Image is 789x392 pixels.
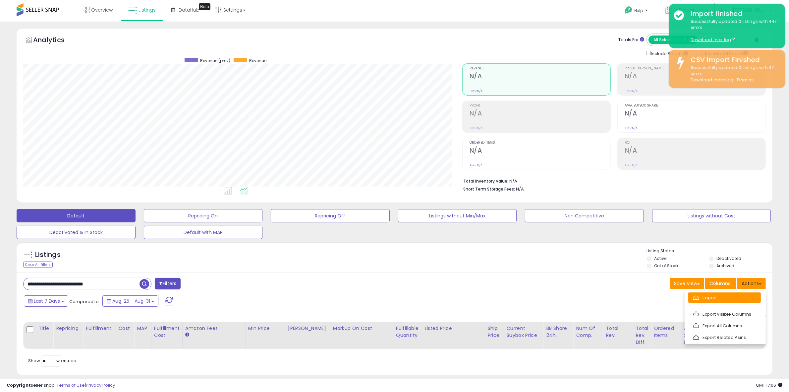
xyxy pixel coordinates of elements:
[648,36,698,44] button: All Selected Listings
[86,325,113,332] div: Fulfillment
[69,298,100,305] span: Compared to:
[24,295,68,307] button: Last 7 Days
[642,49,696,57] div: Include Returns
[470,147,610,156] h2: N/A
[470,89,482,93] small: Prev: N/A
[38,325,50,332] div: Title
[688,332,761,343] a: Export Related Asins
[654,263,678,269] label: Out of Stock
[688,292,761,303] a: Import
[330,322,393,349] th: The percentage added to the cost of goods (COGS) that forms the calculator for Min & Max prices.
[688,309,761,319] a: Export Visible Columns
[144,226,263,239] button: Default with MAP
[688,321,761,331] a: Export All Columns
[470,72,610,81] h2: N/A
[606,325,630,339] div: Total Rev.
[506,325,540,339] div: Current Buybox Price
[33,35,78,46] h5: Analytics
[470,141,610,145] span: Ordered Items
[625,67,765,70] span: Profit [PERSON_NAME]
[34,298,60,304] span: Last 7 Days
[516,186,524,192] span: N/A
[7,382,31,388] strong: Copyright
[470,126,482,130] small: Prev: N/A
[625,147,765,156] h2: N/A
[17,226,136,239] button: Deactivated & In Stock
[625,141,765,145] span: ROI
[248,325,282,332] div: Min Price
[686,19,780,43] div: Successfully updated 0 listings with 447 errors.
[463,178,508,184] b: Total Inventory Value:
[691,37,735,42] a: Download error log
[398,209,517,222] button: Listings without Min/Max
[200,58,230,63] span: Revenue (prev)
[647,248,772,254] p: Listing States:
[57,382,85,388] a: Terms of Use
[137,325,148,332] div: MAP
[463,177,761,185] li: N/A
[652,209,771,222] button: Listings without Cost
[112,298,150,304] span: Aug-25 - Aug-31
[686,9,780,19] div: Import finished
[686,55,780,65] div: CSV Import Finished
[709,280,730,287] span: Columns
[333,325,390,332] div: Markup on Cost
[271,209,390,222] button: Repricing Off
[139,7,156,13] span: Listings
[424,325,482,332] div: Listed Price
[717,256,742,261] label: Deactivated
[470,110,610,118] h2: N/A
[686,65,780,83] div: Successfully updated 0 listings with 47 errors.
[288,325,327,332] div: [PERSON_NAME]
[86,382,115,388] a: Privacy Policy
[91,7,113,13] span: Overview
[546,325,570,339] div: BB Share 24h.
[119,325,132,332] div: Cost
[625,104,765,108] span: Avg. Buybox Share
[249,58,266,63] span: Revenue
[487,325,501,339] div: Ship Price
[576,325,600,339] div: Num of Comp.
[670,278,704,289] button: Save View
[56,325,80,332] div: Repricing
[396,325,419,339] div: Fulfillable Quantity
[619,1,654,22] a: Help
[624,6,633,14] i: Get Help
[17,209,136,222] button: Default
[35,250,61,260] h5: Listings
[654,256,666,261] label: Active
[102,295,158,307] button: Aug-25 - Aug-31
[463,186,515,192] b: Short Term Storage Fees:
[737,278,766,289] button: Actions
[179,7,199,13] span: DataHub
[636,325,648,346] div: Total Rev. Diff.
[691,77,733,83] a: Download errors log
[743,339,747,345] small: Days In Stock.
[144,209,263,222] button: Repricing On
[717,263,735,269] label: Archived
[470,163,482,167] small: Prev: N/A
[654,325,678,339] div: Ordered Items
[154,325,180,339] div: Fulfillment Cost
[185,325,243,332] div: Amazon Fees
[7,382,115,389] div: seller snap | |
[625,110,765,118] h2: N/A
[618,37,644,43] div: Totals For
[696,49,759,57] div: Include Ad Spend
[23,262,53,268] div: Clear All Filters
[684,325,708,346] div: Avg Selling Price
[185,332,189,338] small: Amazon Fees.
[625,163,638,167] small: Prev: N/A
[756,382,782,388] span: 2025-09-8 17:06 GMT
[625,126,638,130] small: Prev: N/A
[705,278,736,289] button: Columns
[470,67,610,70] span: Revenue
[28,357,76,364] span: Show: entries
[525,209,644,222] button: Non Competitive
[155,278,181,289] button: Filters
[199,3,210,10] div: Tooltip anchor
[625,72,765,81] h2: N/A
[625,89,638,93] small: Prev: N/A
[737,77,754,83] u: Dismiss
[470,104,610,108] span: Profit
